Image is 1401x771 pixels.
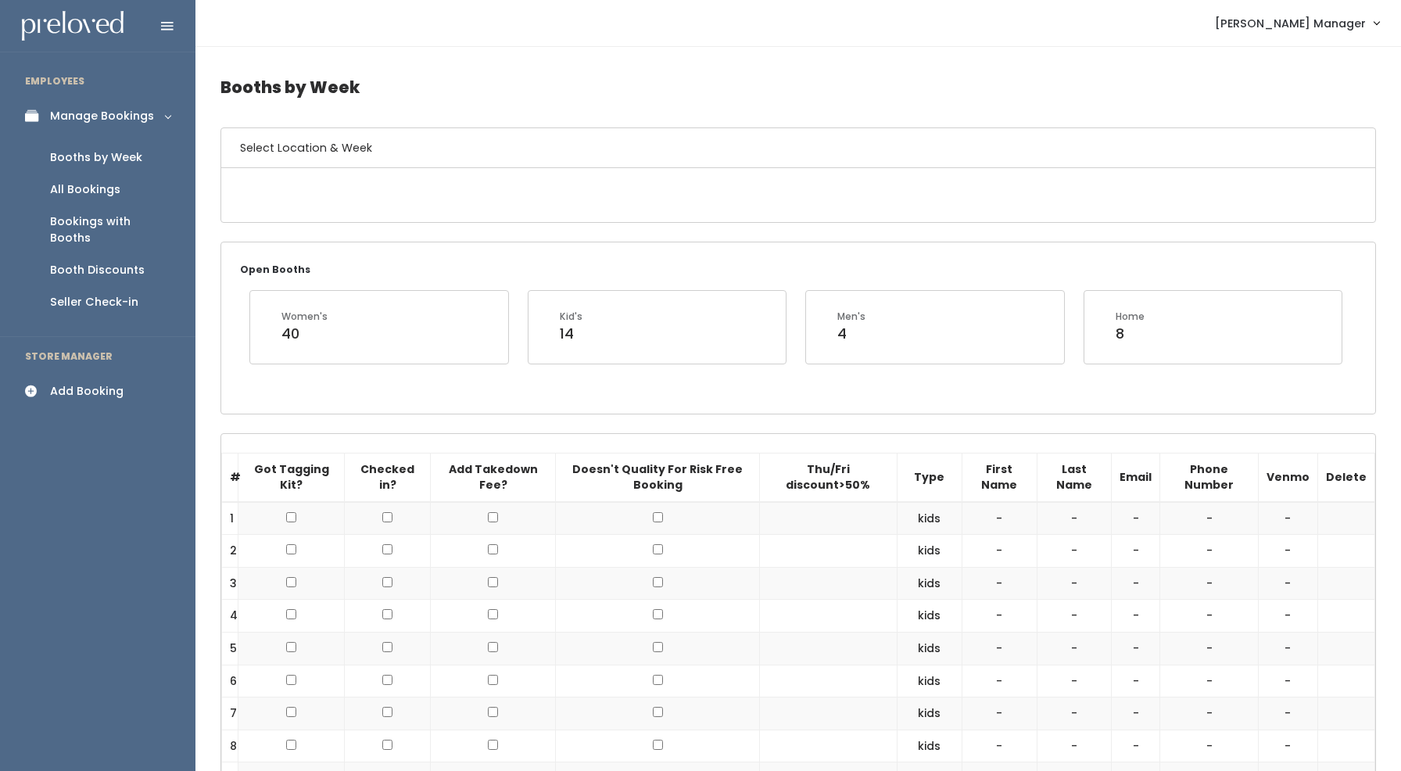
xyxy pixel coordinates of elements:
[1258,730,1317,762] td: -
[962,502,1037,535] td: -
[837,324,865,344] div: 4
[1258,697,1317,730] td: -
[222,665,238,697] td: 6
[1160,535,1259,568] td: -
[760,453,897,502] th: Thu/Fri discount>50%
[897,697,962,730] td: kids
[220,66,1376,109] h4: Booths by Week
[1037,535,1112,568] td: -
[50,262,145,278] div: Booth Discounts
[560,310,582,324] div: Kid's
[222,535,238,568] td: 2
[281,324,328,344] div: 40
[221,128,1375,168] h6: Select Location & Week
[1112,600,1160,633] td: -
[1112,730,1160,762] td: -
[1112,633,1160,665] td: -
[1258,535,1317,568] td: -
[962,453,1037,502] th: First Name
[1112,453,1160,502] th: Email
[1199,6,1395,40] a: [PERSON_NAME] Manager
[222,453,238,502] th: #
[50,181,120,198] div: All Bookings
[837,310,865,324] div: Men's
[962,567,1037,600] td: -
[1258,453,1317,502] th: Venmo
[897,453,962,502] th: Type
[22,11,124,41] img: preloved logo
[1258,600,1317,633] td: -
[222,502,238,535] td: 1
[1037,600,1112,633] td: -
[222,633,238,665] td: 5
[560,324,582,344] div: 14
[1258,502,1317,535] td: -
[50,108,154,124] div: Manage Bookings
[1258,665,1317,697] td: -
[1160,567,1259,600] td: -
[556,453,760,502] th: Doesn't Quality For Risk Free Booking
[1258,633,1317,665] td: -
[1037,453,1112,502] th: Last Name
[897,633,962,665] td: kids
[962,665,1037,697] td: -
[1160,665,1259,697] td: -
[1037,633,1112,665] td: -
[1037,502,1112,535] td: -
[1160,633,1259,665] td: -
[897,567,962,600] td: kids
[238,453,345,502] th: Got Tagging Kit?
[222,600,238,633] td: 4
[1160,697,1259,730] td: -
[222,730,238,762] td: 8
[50,213,170,246] div: Bookings with Booths
[1116,310,1145,324] div: Home
[1116,324,1145,344] div: 8
[1112,697,1160,730] td: -
[50,383,124,400] div: Add Booking
[1037,665,1112,697] td: -
[1112,665,1160,697] td: -
[962,633,1037,665] td: -
[1160,600,1259,633] td: -
[345,453,431,502] th: Checked in?
[281,310,328,324] div: Women's
[1160,502,1259,535] td: -
[1112,502,1160,535] td: -
[222,697,238,730] td: 7
[897,600,962,633] td: kids
[1037,567,1112,600] td: -
[1037,730,1112,762] td: -
[962,697,1037,730] td: -
[431,453,556,502] th: Add Takedown Fee?
[50,149,142,166] div: Booths by Week
[962,600,1037,633] td: -
[1258,567,1317,600] td: -
[962,535,1037,568] td: -
[1160,730,1259,762] td: -
[1215,15,1366,32] span: [PERSON_NAME] Manager
[1317,453,1374,502] th: Delete
[1112,535,1160,568] td: -
[897,730,962,762] td: kids
[897,665,962,697] td: kids
[1112,567,1160,600] td: -
[50,294,138,310] div: Seller Check-in
[1160,453,1259,502] th: Phone Number
[897,502,962,535] td: kids
[962,730,1037,762] td: -
[897,535,962,568] td: kids
[240,263,310,276] small: Open Booths
[222,567,238,600] td: 3
[1037,697,1112,730] td: -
